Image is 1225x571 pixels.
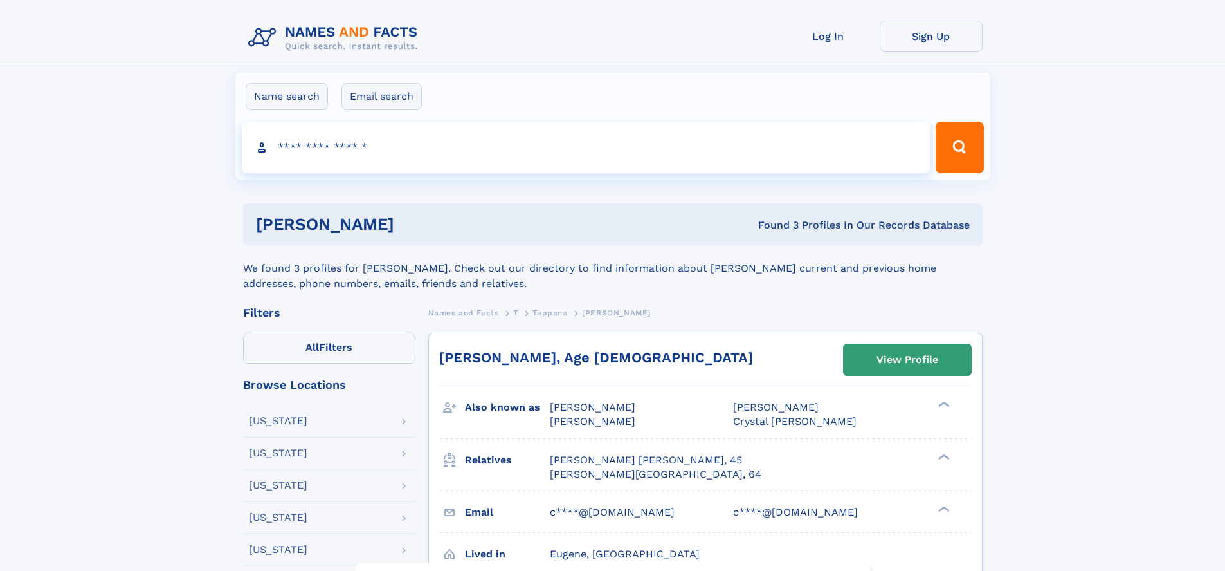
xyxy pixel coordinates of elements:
span: Tappana [532,308,567,317]
span: Eugene, [GEOGRAPHIC_DATA] [550,548,700,560]
a: [PERSON_NAME], Age [DEMOGRAPHIC_DATA] [439,350,753,366]
h3: Also known as [465,397,550,418]
div: [US_STATE] [249,545,307,555]
h3: Relatives [465,449,550,471]
label: Filters [243,333,415,364]
a: [PERSON_NAME][GEOGRAPHIC_DATA], 64 [550,467,761,482]
div: Found 3 Profiles In Our Records Database [576,218,970,232]
div: Browse Locations [243,379,415,391]
img: Logo Names and Facts [243,21,428,55]
div: [US_STATE] [249,512,307,523]
a: Log In [777,21,880,52]
a: T [513,304,518,321]
a: Tappana [532,304,567,321]
div: ❯ [935,505,950,513]
div: ❯ [935,400,950,409]
input: search input [242,122,930,173]
a: [PERSON_NAME] [PERSON_NAME], 45 [550,453,742,467]
button: Search Button [936,122,983,173]
a: Sign Up [880,21,983,52]
div: ❯ [935,453,950,461]
span: All [305,341,319,353]
div: [US_STATE] [249,448,307,458]
span: [PERSON_NAME] [550,401,635,413]
a: View Profile [844,344,971,375]
span: [PERSON_NAME] [733,401,819,413]
span: [PERSON_NAME] [550,415,635,427]
h3: Email [465,501,550,523]
div: View Profile [876,345,938,375]
div: [US_STATE] [249,416,307,426]
h1: [PERSON_NAME] [256,216,576,232]
label: Name search [246,83,328,110]
h3: Lived in [465,543,550,565]
a: Names and Facts [428,304,499,321]
div: We found 3 profiles for [PERSON_NAME]. Check out our directory to find information about [PERSON_... [243,245,983,292]
div: Filters [243,307,415,319]
span: Crystal [PERSON_NAME] [733,415,857,427]
div: [US_STATE] [249,480,307,491]
span: [PERSON_NAME] [582,308,651,317]
span: T [513,308,518,317]
label: Email search [341,83,422,110]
